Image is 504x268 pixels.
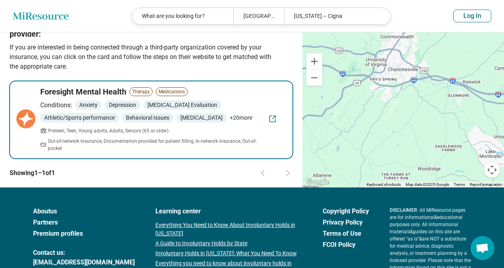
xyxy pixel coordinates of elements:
span: Therapy [129,87,153,96]
button: Zoom out [306,70,322,86]
h3: Foresight Mental Health [40,86,126,97]
span: Depression [105,100,140,110]
a: [EMAIL_ADDRESS][DOMAIN_NAME] [33,258,135,267]
button: Keyboard shortcuts [367,182,401,187]
span: Map data ©2025 Google [406,182,449,187]
a: Copyright Policy [323,207,369,216]
div: [US_STATE] – Cigna [284,8,385,24]
span: [MEDICAL_DATA] [176,113,227,122]
button: Next page [283,168,293,178]
a: Report a map error [470,182,502,187]
button: Map camera controls [484,162,500,178]
span: Preteen, Teen, Young adults, Adults, Seniors (65 or older) [48,127,169,134]
a: Everything You Need to Know About Involuntary Holds in [US_STATE] [155,221,302,238]
span: Contact us: [33,248,135,258]
a: Partners [33,218,135,227]
div: Open chat [471,236,494,260]
a: Privacy Policy [323,218,369,227]
span: DISCLAIMER [390,207,417,213]
div: Showing 1 – 1 of 1 [10,159,293,187]
img: Google [304,177,331,187]
span: Out-of-network insurance, Documentation provided for patient filling, In-network insurance, Out-o... [48,138,264,152]
div: [GEOGRAPHIC_DATA], [GEOGRAPHIC_DATA] [233,8,284,24]
a: A Guide to Involuntary Holds by State [155,239,302,248]
a: Involuntary Holds in [US_STATE]: What You Need To Know [155,249,302,258]
a: Foresight Mental HealthTherapyMedicationsConditions:AnxietyDepression[MEDICAL_DATA] EvaluationAth... [10,81,293,159]
a: Terms of Use [323,229,369,238]
button: Zoom in [306,53,322,69]
button: Log In [453,10,491,22]
span: Behavioral Issues [122,113,173,122]
a: FCOI Policy [323,240,369,250]
button: Previous page [258,168,267,178]
div: What are you looking for? [132,8,233,24]
span: Medications [156,87,188,96]
a: Learning center [155,207,302,216]
a: Terms (opens in new tab) [454,182,465,187]
span: + 20 more [230,114,252,122]
a: Aboutus [33,207,135,216]
span: Anxiety [75,100,102,110]
p: Conditions: [40,100,72,110]
span: Athletic/Sports performance [40,113,119,122]
a: Open this area in Google Maps (opens a new window) [304,177,331,187]
a: Premium profiles [33,229,135,238]
span: [MEDICAL_DATA] Evaluation [143,100,221,110]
